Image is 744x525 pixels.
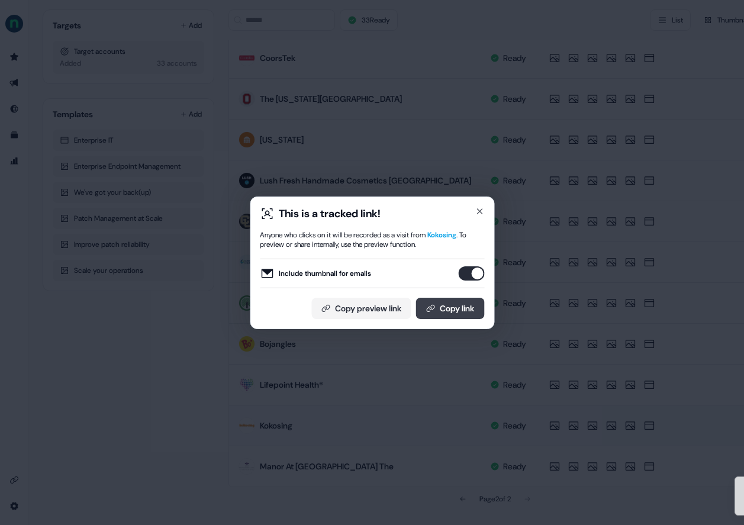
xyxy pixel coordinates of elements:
[260,266,371,281] label: Include thumbnail for emails
[279,207,381,221] div: This is a tracked link!
[427,230,456,240] span: Kokosing
[260,230,484,249] div: Anyone who clicks on it will be recorded as a visit from . To preview or share internally, use th...
[416,298,484,319] button: Copy link
[311,298,411,319] button: Copy preview link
